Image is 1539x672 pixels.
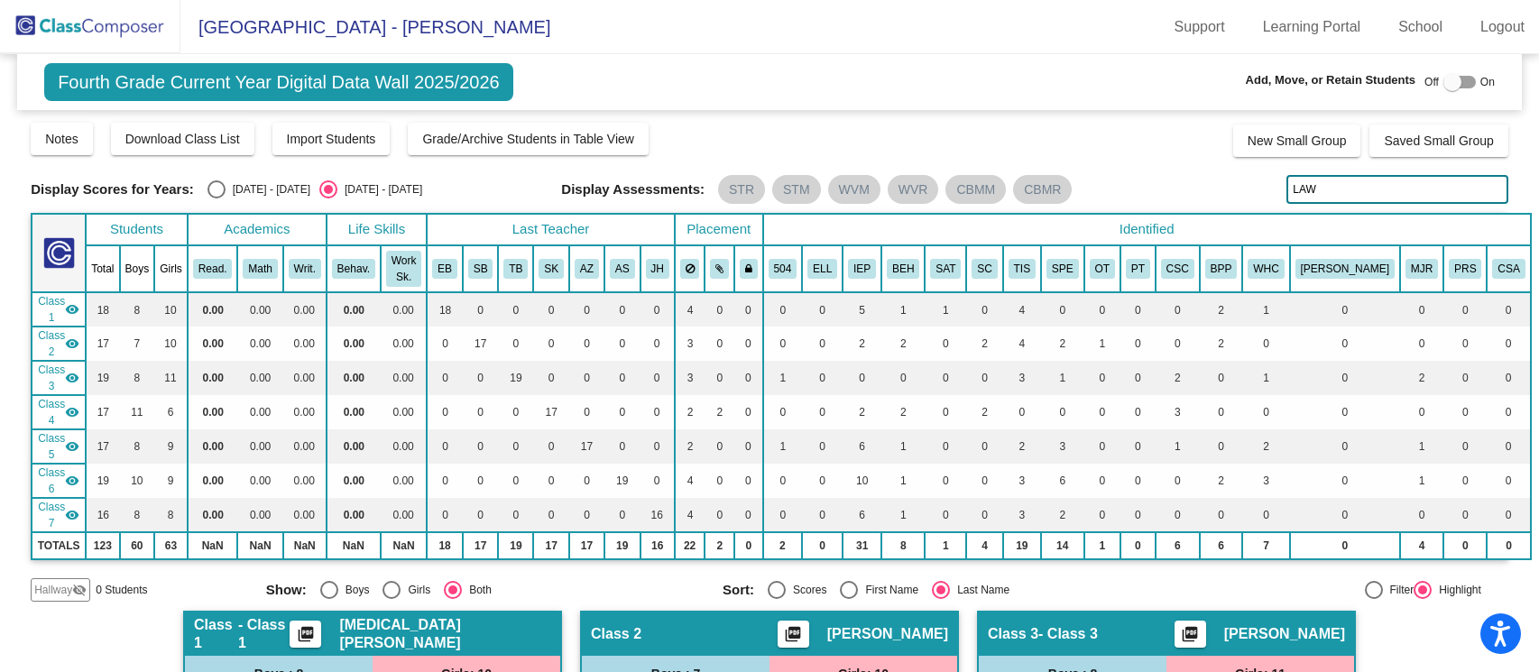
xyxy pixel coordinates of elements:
td: 0 [1003,395,1041,429]
button: TB [503,259,528,279]
th: Ashley Zawojski [569,245,604,292]
th: Backpack Program [1200,245,1243,292]
button: AZ [575,259,599,279]
td: 3 [1156,395,1200,429]
span: Class 2 [38,327,65,360]
td: 9 [154,464,188,498]
td: 2 [881,395,925,429]
td: 0 [705,327,734,361]
button: 504 [769,259,797,279]
th: Keep with students [705,245,734,292]
th: PreSAT [1443,245,1487,292]
td: 2 [843,327,881,361]
td: 17 [86,429,119,464]
td: 5 [843,292,881,327]
span: Display Scores for Years: [31,181,194,198]
span: Class 1 [38,293,65,326]
td: 0 [1443,292,1487,327]
td: 0 [640,395,675,429]
td: 0 [705,429,734,464]
td: 0 [640,327,675,361]
th: Counseling w/ Ms. Stacy [1156,245,1200,292]
td: 17 [86,395,119,429]
td: 1 [925,292,966,327]
td: 0 [802,361,843,395]
td: 0 [802,292,843,327]
td: 0 [1487,395,1530,429]
button: CSA [1492,259,1525,279]
td: 0 [734,292,763,327]
td: 0 [1443,429,1487,464]
td: 0 [1242,395,1289,429]
button: SK [539,259,564,279]
th: Counseling with Sarah [1487,245,1530,292]
div: [DATE] - [DATE] [226,181,310,198]
td: 0 [1443,361,1487,395]
td: 0.00 [381,395,427,429]
button: SPE [1046,259,1079,279]
button: PT [1126,259,1150,279]
button: Import Students [272,123,391,155]
th: Individualized Education Plan [843,245,881,292]
td: 1 [1242,361,1289,395]
mat-radio-group: Select an option [207,180,422,198]
td: 9 [154,429,188,464]
td: 0 [925,429,966,464]
td: 0.00 [188,292,238,327]
td: 19 [86,361,119,395]
span: On [1480,74,1495,90]
span: Import Students [287,132,376,146]
mat-chip: CBMM [945,175,1006,204]
td: 0.00 [381,292,427,327]
td: 0 [1487,429,1530,464]
td: 3 [1041,429,1084,464]
mat-icon: picture_as_pdf [1179,625,1201,650]
th: Jasmyne Hildreth [640,245,675,292]
td: 0 [1290,429,1400,464]
mat-chip: STM [772,175,821,204]
td: 0 [569,292,604,327]
td: 0 [1084,429,1120,464]
td: 0 [843,361,881,395]
button: [PERSON_NAME] [1295,259,1395,279]
th: Keep away students [675,245,705,292]
td: 2 [1242,429,1289,464]
td: 17 [533,395,569,429]
td: 2 [881,327,925,361]
mat-icon: visibility [65,405,79,419]
td: 0.00 [237,361,282,395]
td: 0 [966,292,1002,327]
td: 1 [1041,361,1084,395]
td: 4 [1003,327,1041,361]
td: 0 [498,429,533,464]
td: 0.00 [327,429,381,464]
th: Teresa Bendel [498,245,533,292]
td: 0 [1400,327,1443,361]
td: 4 [675,292,705,327]
td: 0.00 [188,464,238,498]
td: 8 [120,361,155,395]
td: 0 [1487,361,1530,395]
td: 0 [734,395,763,429]
button: Math [243,259,277,279]
input: Search... [1286,175,1508,204]
th: English Language Learner [802,245,843,292]
td: 3 [1003,361,1041,395]
td: 10 [154,292,188,327]
span: Download Class List [125,132,240,146]
td: 2 [843,395,881,429]
td: 8 [120,429,155,464]
span: Add, Move, or Retain Students [1246,71,1416,89]
th: Sheila Kendrick [533,245,569,292]
button: WHC [1248,259,1284,279]
a: Learning Portal [1249,13,1376,41]
td: 2 [1003,429,1041,464]
td: 2 [675,395,705,429]
td: 0 [640,429,675,464]
td: 0 [463,361,499,395]
td: 0 [569,327,604,361]
td: 0 [802,395,843,429]
td: Sheila Kendrick - Class 4 [32,395,86,429]
td: 19 [498,361,533,395]
td: 1 [763,361,803,395]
